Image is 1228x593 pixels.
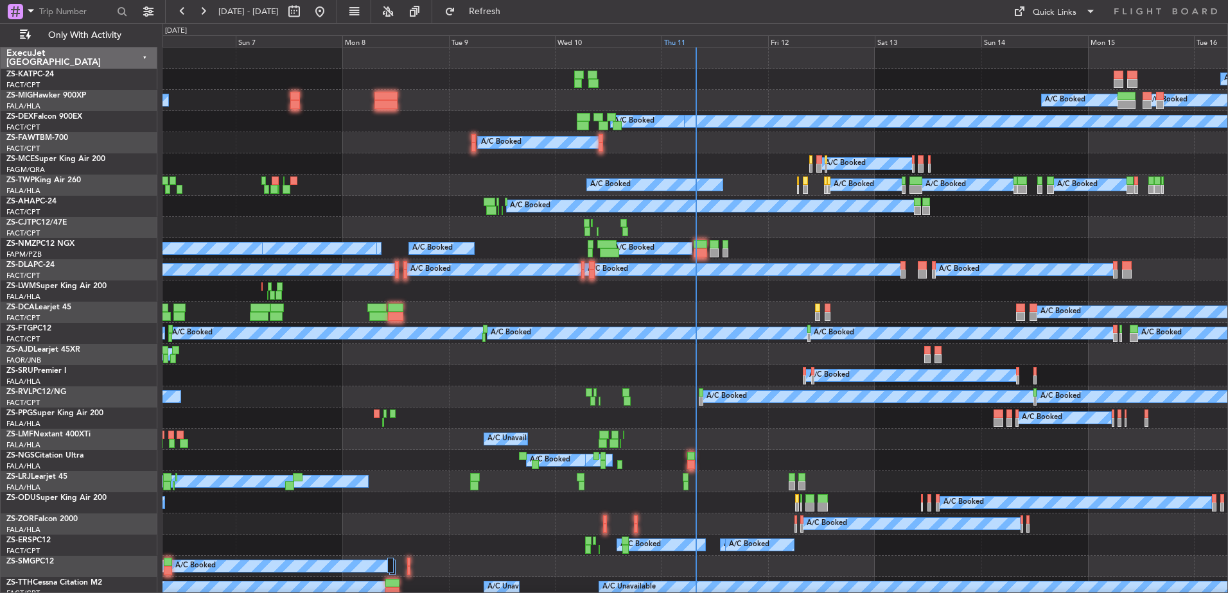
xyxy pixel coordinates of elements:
[175,556,216,576] div: A/C Booked
[1007,1,1102,22] button: Quick Links
[6,431,91,438] a: ZS-LMFNextant 400XTi
[6,579,102,587] a: ZS-TTHCessna Citation M2
[590,175,631,194] div: A/C Booked
[6,304,71,311] a: ZS-DCALearjet 45
[218,6,279,17] span: [DATE] - [DATE]
[6,71,33,78] span: ZS-KAT
[6,219,31,227] span: ZS-CJT
[6,558,54,565] a: ZS-SMGPC12
[6,334,40,344] a: FACT/CPT
[6,134,35,142] span: ZS-FAW
[614,112,654,131] div: A/C Booked
[6,186,40,196] a: FALA/HLA
[6,558,35,565] span: ZS-SMG
[706,387,747,406] div: A/C Booked
[6,155,105,163] a: ZS-MCESuper King Air 200
[6,388,66,396] a: ZS-RVLPC12/NG
[6,261,55,269] a: ZS-DLAPC-24
[768,35,875,47] div: Fri 12
[6,101,40,111] a: FALA/HLA
[1022,408,1062,427] div: A/C Booked
[1057,175,1098,194] div: A/C Booked
[807,514,847,533] div: A/C Booked
[1088,35,1195,47] div: Mon 15
[6,155,35,163] span: ZS-MCE
[6,461,40,471] a: FALA/HLA
[6,304,35,311] span: ZS-DCA
[875,35,981,47] div: Sat 13
[6,325,33,332] span: ZS-FTG
[1045,90,1085,110] div: A/C Booked
[1040,387,1081,406] div: A/C Booked
[6,537,51,544] a: ZS-ERSPC12
[6,261,33,269] span: ZS-DLA
[6,113,82,121] a: ZS-DEXFalcon 900EX
[6,240,75,248] a: ZS-NMZPC12 NGX
[834,175,874,194] div: A/C Booked
[6,346,33,354] span: ZS-AJD
[6,525,40,535] a: FALA/HLA
[172,323,213,343] div: A/C Booked
[1141,323,1182,343] div: A/C Booked
[6,80,40,90] a: FACT/CPT
[510,196,550,216] div: A/C Booked
[6,473,67,481] a: ZS-LRJLearjet 45
[620,535,661,554] div: A/C Booked
[6,198,57,205] a: ZS-AHAPC-24
[724,535,764,554] div: A/C Booked
[6,356,41,365] a: FAOR/JNB
[6,452,35,460] span: ZS-NGS
[925,175,966,194] div: A/C Booked
[6,198,35,205] span: ZS-AHA
[6,346,80,354] a: ZS-AJDLearjet 45XR
[6,176,35,184] span: ZS-TWP
[39,2,113,21] input: Trip Number
[6,219,67,227] a: ZS-CJTPC12/47E
[662,35,768,47] div: Thu 11
[6,452,83,460] a: ZS-NGSCitation Ultra
[6,546,40,556] a: FACT/CPT
[1033,6,1076,19] div: Quick Links
[6,367,33,375] span: ZS-SRU
[342,35,449,47] div: Mon 8
[6,473,31,481] span: ZS-LRJ
[943,493,984,512] div: A/C Booked
[588,260,628,279] div: A/C Booked
[6,367,66,375] a: ZS-SRUPremier I
[6,240,36,248] span: ZS-NMZ
[458,7,512,16] span: Refresh
[939,260,979,279] div: A/C Booked
[439,1,516,22] button: Refresh
[6,165,45,175] a: FAGM/QRA
[6,494,36,502] span: ZS-ODU
[6,282,107,290] a: ZS-LWMSuper King Air 200
[614,239,654,258] div: A/C Booked
[412,239,453,258] div: A/C Booked
[555,35,662,47] div: Wed 10
[410,260,451,279] div: A/C Booked
[6,440,40,450] a: FALA/HLA
[6,388,32,396] span: ZS-RVL
[6,250,42,259] a: FAPM/PZB
[6,515,78,523] a: ZS-ZORFalcon 2000
[129,35,236,47] div: Sat 6
[6,92,33,99] span: ZS-MIG
[6,419,40,429] a: FALA/HLA
[165,26,187,37] div: [DATE]
[236,35,342,47] div: Sun 7
[6,409,103,417] a: ZS-PPGSuper King Air 200
[530,451,570,470] div: A/C Booked
[6,92,86,99] a: ZS-MIGHawker 900XP
[6,71,54,78] a: ZS-KATPC-24
[6,144,40,153] a: FACT/CPT
[6,325,51,332] a: ZS-FTGPC12
[6,292,40,302] a: FALA/HLA
[33,31,136,40] span: Only With Activity
[6,313,40,323] a: FACT/CPT
[6,579,33,587] span: ZS-TTH
[6,494,107,502] a: ZS-ODUSuper King Air 200
[825,154,866,173] div: A/C Booked
[6,271,40,280] a: FACT/CPT
[481,133,522,152] div: A/C Booked
[6,483,40,492] a: FALA/HLA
